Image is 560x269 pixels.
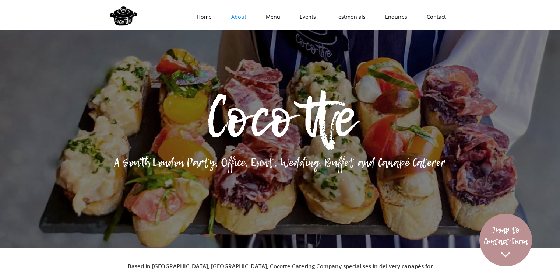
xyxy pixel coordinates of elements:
[288,6,323,28] a: Events
[373,6,415,28] a: Enquires
[219,6,254,28] a: About
[254,6,288,28] a: Menu
[415,6,453,28] a: Contact
[184,6,219,28] a: Home
[323,6,373,28] a: Testmonials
